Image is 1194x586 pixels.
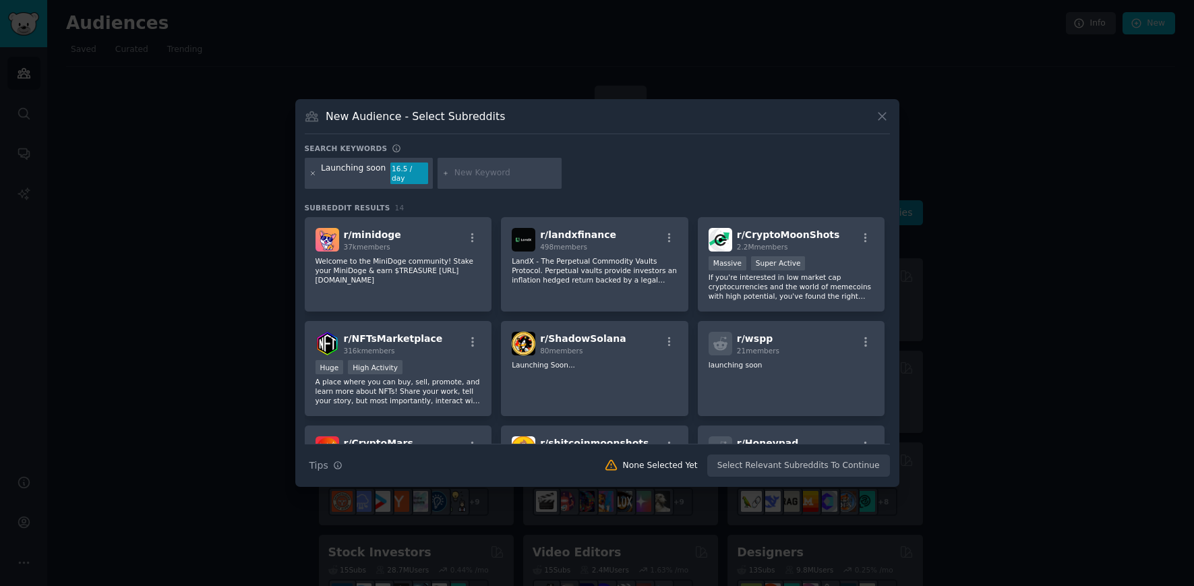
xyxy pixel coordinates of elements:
span: 14 [395,204,405,212]
span: r/ landxfinance [540,229,616,240]
h3: Search keywords [305,144,388,153]
span: 37k members [344,243,390,251]
span: 80 members [540,347,583,355]
span: r/ ShadowSolana [540,333,626,344]
p: A place where you can buy, sell, promote, and learn more about NFTs! Share your work, tell your s... [316,377,481,405]
span: r/ CryptoMoonShots [737,229,840,240]
p: LandX - The Perpetual Commodity Vaults Protocol. Perpetual vaults provide investors an inflation ... [512,256,678,285]
span: 2.2M members [737,243,788,251]
span: r/ NFTsMarketplace [344,333,443,344]
button: Tips [305,454,347,477]
span: 21 members [737,347,779,355]
img: shitcoinmoonshots [512,436,535,460]
input: New Keyword [454,167,557,179]
p: launching soon [709,360,874,370]
div: Massive [709,256,746,270]
img: NFTsMarketplace [316,332,339,355]
p: Welcome to the MiniDoge community! Stake your MiniDoge & earn $TREASURE [URL][DOMAIN_NAME] [316,256,481,285]
h3: New Audience - Select Subreddits [326,109,505,123]
div: 16.5 / day [390,163,428,184]
span: r/ Honeypad [737,438,798,448]
img: minidoge [316,228,339,252]
div: Super Active [751,256,806,270]
span: 498 members [540,243,587,251]
div: Huge [316,360,344,374]
div: None Selected Yet [623,460,698,472]
span: r/ CryptoMars [344,438,413,448]
img: CryptoMars [316,436,339,460]
img: ShadowSolana [512,332,535,355]
p: If you're interested in low market cap cryptocurrencies and the world of memecoins with high pote... [709,272,874,301]
span: Subreddit Results [305,203,390,212]
img: landxfinance [512,228,535,252]
p: Launching Soon... [512,360,678,370]
span: r/ minidoge [344,229,401,240]
span: r/ shitcoinmoonshots [540,438,649,448]
img: CryptoMoonShots [709,228,732,252]
div: Launching soon [321,163,386,184]
span: 316k members [344,347,395,355]
span: r/ wspp [737,333,773,344]
span: Tips [309,459,328,473]
div: High Activity [348,360,402,374]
